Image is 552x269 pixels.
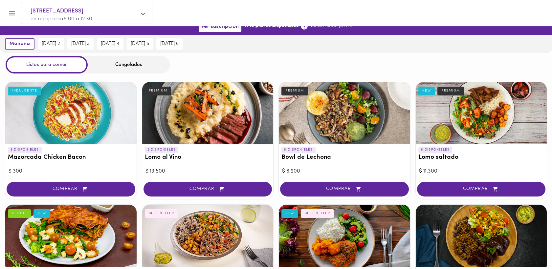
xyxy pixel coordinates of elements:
[142,82,274,144] div: Lomo al Vino
[145,87,171,95] div: PREMIUM
[281,147,316,153] p: 6 DISPONIBLES
[156,38,183,50] button: [DATE] 6
[15,186,127,192] span: COMPRAR
[5,38,34,50] button: mañana
[281,209,298,218] div: NEW
[418,147,453,153] p: 6 DISPONIBLES
[199,22,241,32] button: Ver suscripción
[142,205,274,267] div: Ropa Vieja
[279,205,410,267] div: Pollo de la Nona
[160,41,179,47] span: [DATE] 6
[88,56,170,73] div: Congelados
[145,209,178,218] div: BEST SELLER
[145,154,271,161] h3: Lomo al Vino
[418,87,435,95] div: NEW
[281,87,308,95] div: PREMIUM
[127,38,153,50] button: [DATE] 5
[5,205,137,267] div: Musaca Veggie
[42,41,60,47] span: [DATE] 2
[280,182,409,197] button: COMPRAR
[8,154,134,161] h3: Mazorcada Chicken Bacon
[416,82,547,144] div: Lomo saltado
[6,56,88,73] div: Listos para comer
[152,186,264,192] span: COMPRAR
[101,41,120,47] span: [DATE] 4
[7,182,135,197] button: COMPRAR
[31,16,92,22] span: en recepción • 9:00 a 12:30
[144,182,272,197] button: COMPRAR
[514,231,545,262] iframe: Messagebird Livechat Widget
[418,154,544,161] h3: Lomo saltado
[33,209,50,218] div: NEW
[416,205,547,267] div: La Posta
[10,41,30,47] span: mañana
[5,82,137,144] div: Mazorcada Chicken Bacon
[301,209,334,218] div: BEST SELLER
[97,38,123,50] button: [DATE] 4
[8,147,42,153] p: 3 DISPONIBLES
[8,209,31,218] div: VEGGIE
[282,168,407,175] div: $ 6.900
[4,5,20,21] button: Menu
[67,38,94,50] button: [DATE] 3
[288,186,401,192] span: COMPRAR
[131,41,149,47] span: [DATE] 5
[279,82,410,144] div: Bowl de Lechona
[38,38,64,50] button: [DATE] 2
[201,24,239,30] span: Ver suscripción
[417,182,546,197] button: COMPRAR
[145,147,179,153] p: 2 DISPONIBLES
[281,154,408,161] h3: Bowl de Lechona
[71,41,90,47] span: [DATE] 3
[425,186,538,192] span: COMPRAR
[419,168,544,175] div: $ 11.300
[437,87,464,95] div: PREMIUM
[145,168,270,175] div: $ 13.500
[31,7,136,15] span: [STREET_ADDRESS]
[8,87,41,95] div: INDULGENTE
[9,168,133,175] div: $ 300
